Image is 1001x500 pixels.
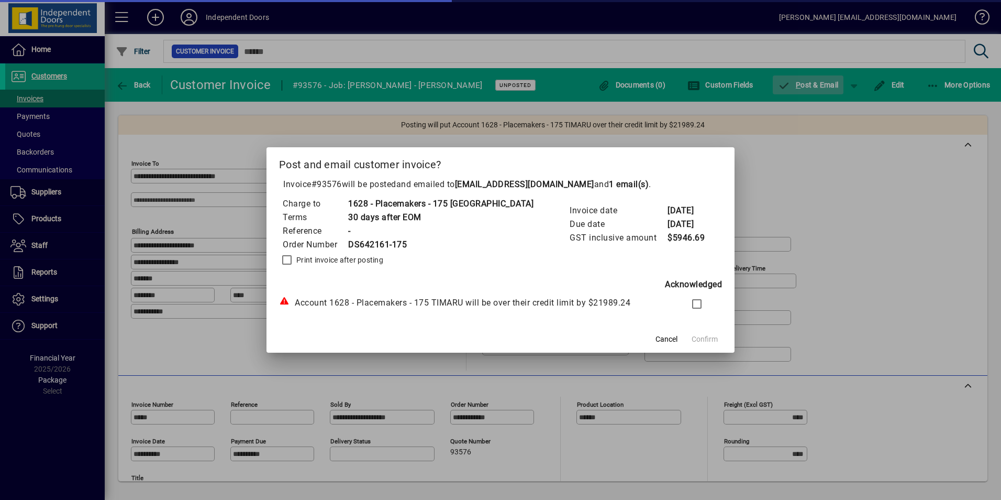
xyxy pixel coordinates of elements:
[279,178,722,191] p: Invoice will be posted .
[282,238,348,252] td: Order Number
[650,330,683,349] button: Cancel
[266,147,735,178] h2: Post and email customer invoice?
[282,224,348,238] td: Reference
[279,297,671,309] div: Account 1628 - Placemakers - 175 TIMARU will be over their credit limit by $21989.24
[594,179,649,189] span: and
[455,179,594,189] b: [EMAIL_ADDRESS][DOMAIN_NAME]
[655,334,677,345] span: Cancel
[667,218,709,231] td: [DATE]
[667,231,709,245] td: $5946.69
[294,255,383,265] label: Print invoice after posting
[279,278,722,291] div: Acknowledged
[569,204,667,218] td: Invoice date
[312,179,342,189] span: #93576
[282,197,348,211] td: Charge to
[396,179,649,189] span: and emailed to
[348,197,533,211] td: 1628 - Placemakers - 175 [GEOGRAPHIC_DATA]
[348,238,533,252] td: DS642161-175
[282,211,348,224] td: Terms
[667,204,709,218] td: [DATE]
[569,231,667,245] td: GST inclusive amount
[569,218,667,231] td: Due date
[609,179,649,189] b: 1 email(s)
[348,211,533,224] td: 30 days after EOM
[348,224,533,238] td: -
